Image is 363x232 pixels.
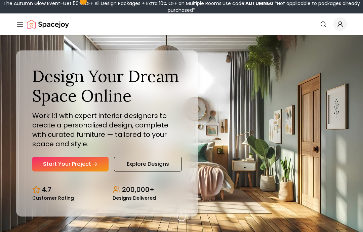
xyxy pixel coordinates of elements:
[32,157,109,171] a: Start Your Project
[32,67,182,105] h1: Design Your Dream Space Online
[32,111,182,149] p: Work 1:1 with expert interior designers to create a personalized design, complete with curated fu...
[27,17,69,31] img: Spacejoy Logo
[114,157,182,171] a: Explore Designs
[27,17,69,31] a: Spacejoy
[42,185,51,194] p: 4.7
[113,196,156,200] small: Designs Delivered
[122,185,154,194] p: 200,000+
[32,180,182,200] div: Design stats
[16,13,347,35] nav: Global
[32,196,74,200] small: Customer Rating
